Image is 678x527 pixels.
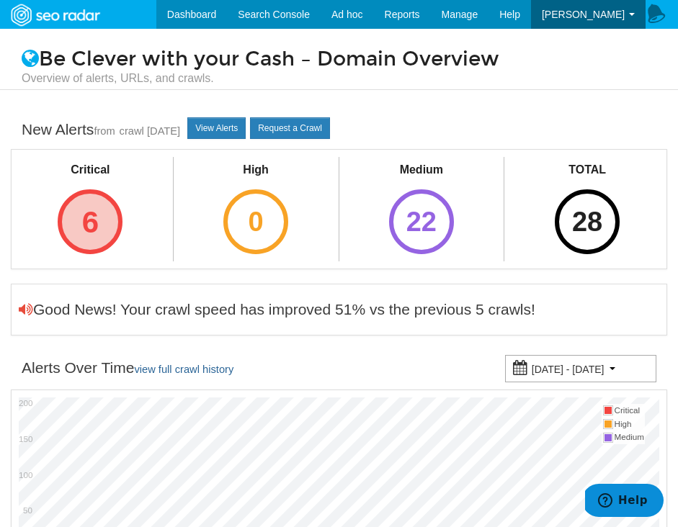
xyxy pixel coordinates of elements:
[22,71,656,86] small: Overview of alerts, URLs, and crawls.
[542,9,625,20] span: [PERSON_NAME]
[614,431,645,444] td: Medium
[585,484,664,520] iframe: Opens a widget where you can find more information
[542,162,633,179] div: TOTAL
[389,189,454,254] div: 22
[45,162,135,179] div: Critical
[22,119,180,142] div: New Alerts
[499,9,520,20] span: Help
[532,364,605,375] small: [DATE] - [DATE]
[19,299,535,320] div: Good News! Your crawl speed has improved 51% vs the previous 5 crawls!
[210,162,301,179] div: High
[442,9,478,20] span: Manage
[331,9,363,20] span: Ad hoc
[58,189,122,254] div: 6
[187,117,246,139] a: View Alerts
[555,189,620,254] div: 28
[223,189,288,254] div: 0
[5,2,104,28] img: SEORadar
[250,117,330,139] a: Request a Crawl
[134,364,233,375] a: view full crawl history
[120,125,181,137] a: crawl [DATE]
[11,48,667,86] h1: Be Clever with your Cash – Domain Overview
[22,357,233,380] div: Alerts Over Time
[376,162,467,179] div: Medium
[614,418,645,431] td: High
[614,404,645,418] td: Critical
[94,125,115,137] small: from
[385,9,420,20] span: Reports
